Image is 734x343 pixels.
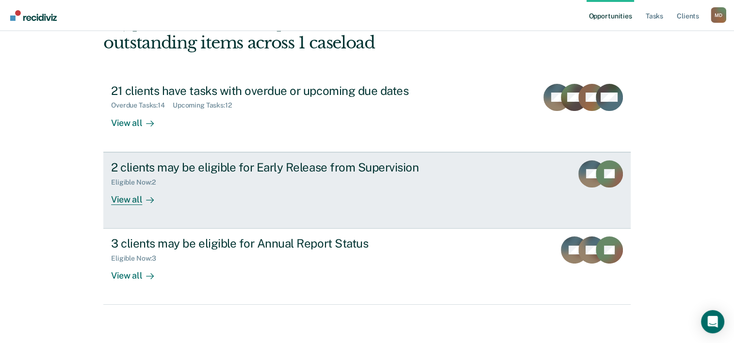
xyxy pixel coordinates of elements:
[111,236,452,250] div: 3 clients may be eligible for Annual Report Status
[111,263,165,281] div: View all
[111,101,173,109] div: Overdue Tasks : 14
[111,254,164,263] div: Eligible Now : 3
[10,10,57,21] img: Recidiviz
[173,101,240,109] div: Upcoming Tasks : 12
[711,7,726,23] div: M D
[103,152,631,229] a: 2 clients may be eligible for Early Release from SupervisionEligible Now:2View all
[711,7,726,23] button: Profile dropdown button
[103,76,631,152] a: 21 clients have tasks with overdue or upcoming due datesOverdue Tasks:14Upcoming Tasks:12View all
[111,109,165,128] div: View all
[111,186,165,205] div: View all
[103,13,525,53] div: Hi, [PERSON_NAME]. We’ve found some outstanding items across 1 caseload
[103,229,631,305] a: 3 clients may be eligible for Annual Report StatusEligible Now:3View all
[111,160,452,174] div: 2 clients may be eligible for Early Release from Supervision
[111,178,163,187] div: Eligible Now : 2
[111,84,452,98] div: 21 clients have tasks with overdue or upcoming due dates
[701,310,724,333] div: Open Intercom Messenger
